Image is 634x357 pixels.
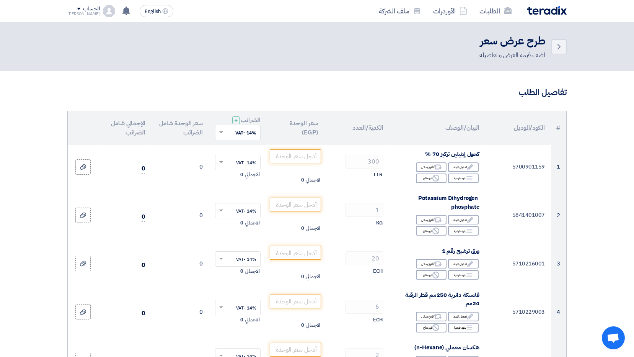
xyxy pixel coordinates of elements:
[448,259,479,269] div: تعديل البند
[145,9,161,14] span: English
[551,145,566,189] td: 1
[414,343,479,352] span: هكسان معملي (n-Hexane)
[442,247,480,255] span: ورق ترشيح رقم 1
[486,111,551,145] th: الكود/الموديل
[306,273,320,280] span: الاجمالي
[374,171,383,178] span: LTR
[240,267,243,275] span: 0
[551,286,566,338] td: 4
[151,145,209,189] td: 0
[486,241,551,286] td: 5710216001
[234,116,238,125] span: +
[416,259,447,269] div: اقترح بدائل
[448,323,479,332] div: بنود فرعية
[142,164,145,174] span: 0
[425,150,479,158] span: كحول إيثيلين تركيز 70 %
[479,51,545,60] div: اضف قيمه العرض و تفاصيله
[240,316,243,324] span: 0
[345,251,383,265] input: RFQ_STEP1.ITEMS.2.AMOUNT_TITLE
[306,176,320,184] span: الاجمالي
[151,286,209,338] td: 0
[376,219,383,227] span: KG
[151,241,209,286] td: 0
[416,215,447,224] div: اقترح بدائل
[67,12,100,16] div: [PERSON_NAME]
[448,174,479,183] div: بنود فرعية
[209,111,267,145] th: الضرائب
[448,226,479,236] div: بنود فرعية
[270,343,321,357] input: أدخل سعر الوحدة
[142,212,145,222] span: 0
[373,267,383,275] span: ECH
[345,203,383,217] input: RFQ_STEP1.ITEMS.2.AMOUNT_TITLE
[486,145,551,189] td: 5700901159
[245,219,259,227] span: الاجمالي
[448,215,479,224] div: تعديل البند
[245,267,259,275] span: الاجمالي
[473,2,518,20] a: الطلبات
[345,155,383,169] input: RFQ_STEP1.ITEMS.2.AMOUNT_TITLE
[270,246,321,260] input: أدخل سعر الوحدة
[345,300,383,314] input: RFQ_STEP1.ITEMS.2.AMOUNT_TITLE
[405,291,479,308] span: فلاسكة دائرية 250مم قطر الرقبة 24مم
[245,316,259,324] span: الاجمالي
[215,251,261,267] ng-select: VAT
[373,2,427,20] a: ملف الشركة
[103,5,115,17] img: profile_test.png
[270,198,321,211] input: أدخل سعر الوحدة
[245,171,259,178] span: الاجمالي
[416,312,447,321] div: اقترح بدائل
[301,273,304,280] span: 0
[551,111,566,145] th: #
[373,316,383,324] span: ECH
[267,111,324,145] th: سعر الوحدة (EGP)
[270,149,321,163] input: أدخل سعر الوحدة
[240,171,243,178] span: 0
[479,34,545,49] h2: طرح عرض سعر
[448,270,479,280] div: بنود فرعية
[416,174,447,183] div: غير متاح
[486,286,551,338] td: 5710229003
[486,189,551,241] td: 5841401007
[416,162,447,172] div: اقترح بدائل
[83,6,99,12] div: الحساب
[306,321,320,329] span: الاجمالي
[551,241,566,286] td: 3
[151,189,209,241] td: 0
[306,224,320,232] span: الاجمالي
[215,300,261,315] ng-select: VAT
[151,111,209,145] th: سعر الوحدة شامل الضرائب
[301,321,304,329] span: 0
[416,323,447,332] div: غير متاح
[142,309,145,318] span: 0
[142,260,145,270] span: 0
[140,5,173,17] button: English
[427,2,473,20] a: الأوردرات
[324,111,390,145] th: الكمية/العدد
[301,176,304,184] span: 0
[270,295,321,308] input: أدخل سعر الوحدة
[416,270,447,280] div: غير متاح
[67,87,567,98] h3: تفاصيل الطلب
[301,224,304,232] span: 0
[448,162,479,172] div: تعديل البند
[390,111,486,145] th: البيان/الوصف
[602,326,625,349] a: Open chat
[551,189,566,241] td: 2
[448,312,479,321] div: تعديل البند
[215,155,261,170] ng-select: VAT
[98,111,151,145] th: الإجمالي شامل الضرائب
[527,6,567,15] img: Teradix logo
[418,194,479,211] span: Potassium Dihydrogen phosphate
[240,219,243,227] span: 0
[416,226,447,236] div: غير متاح
[215,203,261,218] ng-select: VAT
